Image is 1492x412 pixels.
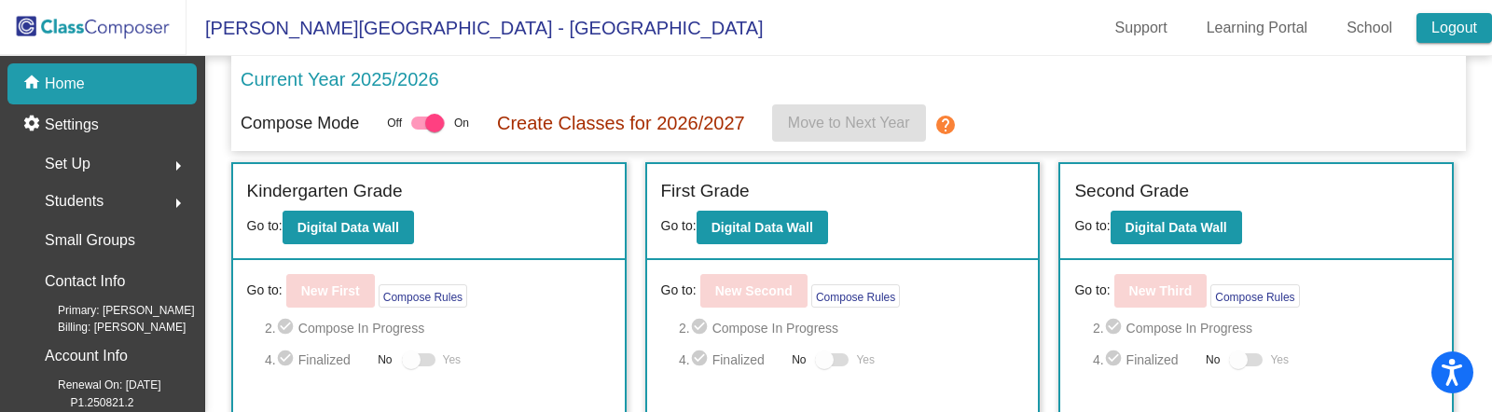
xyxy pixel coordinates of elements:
[247,218,283,233] span: Go to:
[45,73,85,95] p: Home
[387,115,402,131] span: Off
[45,114,99,136] p: Settings
[1416,13,1492,43] a: Logout
[1074,218,1110,233] span: Go to:
[265,349,368,371] span: 4. Finalized
[276,349,298,371] mat-icon: check_circle
[772,104,926,142] button: Move to Next Year
[247,281,283,300] span: Go to:
[690,317,712,339] mat-icon: check_circle
[45,268,125,295] p: Contact Info
[1111,211,1242,244] button: Digital Data Wall
[1093,317,1438,339] span: 2. Compose In Progress
[1104,349,1126,371] mat-icon: check_circle
[241,65,438,93] p: Current Year 2025/2026
[697,211,828,244] button: Digital Data Wall
[700,274,808,308] button: New Second
[276,317,298,339] mat-icon: check_circle
[45,343,128,369] p: Account Info
[167,192,189,214] mat-icon: arrow_right
[856,349,875,371] span: Yes
[788,115,910,130] span: Move to Next Year
[28,319,186,336] span: Billing: [PERSON_NAME]
[496,109,744,137] p: Create Classes for 2026/2027
[1074,178,1189,205] label: Second Grade
[265,317,610,339] span: 2. Compose In Progress
[679,349,782,371] span: 4. Finalized
[661,178,750,205] label: First Grade
[1100,13,1182,43] a: Support
[1129,283,1193,298] b: New Third
[1332,13,1407,43] a: School
[661,281,697,300] span: Go to:
[186,13,764,43] span: [PERSON_NAME][GEOGRAPHIC_DATA] - [GEOGRAPHIC_DATA]
[690,349,712,371] mat-icon: check_circle
[1074,281,1110,300] span: Go to:
[45,227,135,254] p: Small Groups
[1210,284,1299,308] button: Compose Rules
[241,111,359,136] p: Compose Mode
[1126,220,1227,235] b: Digital Data Wall
[1192,13,1323,43] a: Learning Portal
[1270,349,1289,371] span: Yes
[679,317,1024,339] span: 2. Compose In Progress
[297,220,399,235] b: Digital Data Wall
[28,302,195,319] span: Primary: [PERSON_NAME]
[1104,317,1126,339] mat-icon: check_circle
[28,377,160,393] span: Renewal On: [DATE]
[301,283,360,298] b: New First
[443,349,462,371] span: Yes
[167,155,189,177] mat-icon: arrow_right
[811,284,900,308] button: Compose Rules
[379,284,467,308] button: Compose Rules
[1093,349,1196,371] span: 4. Finalized
[661,218,697,233] span: Go to:
[45,151,90,177] span: Set Up
[22,73,45,95] mat-icon: home
[286,274,375,308] button: New First
[22,114,45,136] mat-icon: settings
[1206,351,1220,368] span: No
[45,188,104,214] span: Students
[283,211,414,244] button: Digital Data Wall
[453,115,468,131] span: On
[711,220,813,235] b: Digital Data Wall
[933,114,956,136] mat-icon: help
[247,178,403,205] label: Kindergarten Grade
[792,351,806,368] span: No
[715,283,793,298] b: New Second
[378,351,392,368] span: No
[1114,274,1208,308] button: New Third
